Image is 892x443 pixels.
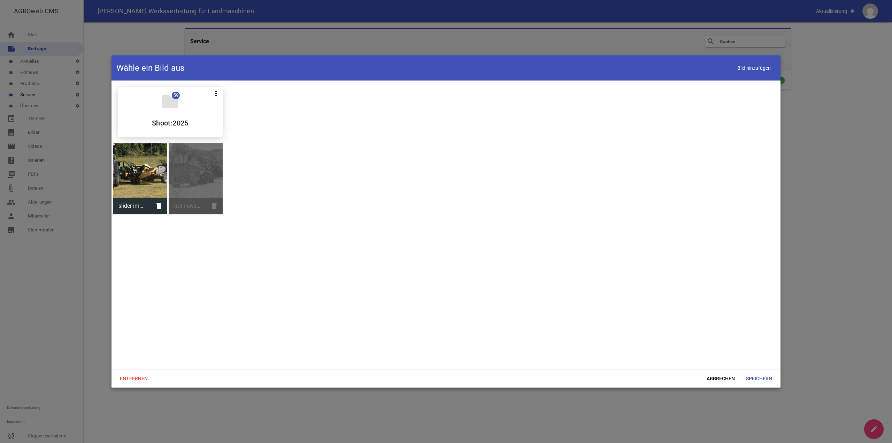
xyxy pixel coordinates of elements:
span: slider-img.jpg [113,197,151,215]
h5: Shoot:2025 [152,120,189,127]
i: folder [160,92,180,111]
i: delete [151,198,167,214]
button: more_vert [209,87,223,99]
span: Abbrechen [701,372,740,385]
span: Entfernen [114,372,153,385]
span: Speichern [740,372,778,385]
span: 59 [172,92,180,99]
div: Shoot:2025 [118,87,223,137]
span: Bild hinzufügen [732,61,776,75]
i: more_vert [212,89,220,98]
h4: Wähle ein Bild aus [116,62,184,74]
